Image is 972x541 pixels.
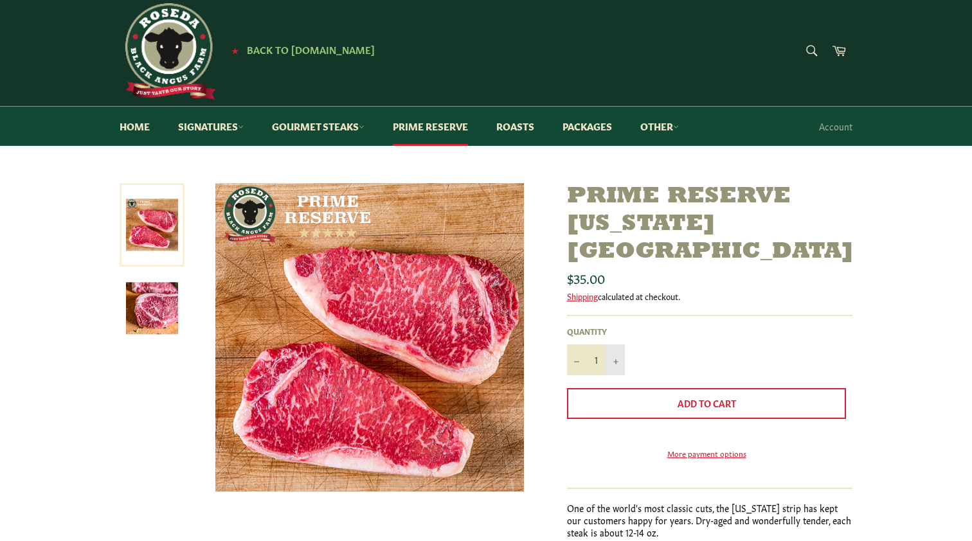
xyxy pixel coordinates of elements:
h1: Prime Reserve [US_STATE][GEOGRAPHIC_DATA] [567,183,852,267]
span: $35.00 [567,269,605,287]
button: Add to Cart [567,388,846,419]
a: Prime Reserve [380,107,481,146]
a: More payment options [567,448,846,459]
a: Signatures [165,107,256,146]
span: Back to [DOMAIN_NAME] [247,42,375,56]
a: Shipping [567,290,598,302]
button: Increase item quantity by one [606,344,625,375]
img: Roseda Beef [120,3,216,100]
button: Reduce item quantity by one [567,344,586,375]
label: Quantity [567,326,625,337]
div: calculated at checkout. [567,290,852,302]
a: Packages [550,107,625,146]
span: Add to Cart [678,396,736,409]
a: ★ Back to [DOMAIN_NAME] [225,45,375,55]
img: Prime Reserve New York Strip [215,183,524,492]
a: Roasts [483,107,547,146]
a: Gourmet Steaks [259,107,377,146]
a: Account [813,107,859,145]
a: Home [107,107,163,146]
a: Other [627,107,692,146]
p: One of the world's most classic cuts, the [US_STATE] strip has kept our customers happy for years... [567,502,852,539]
span: ★ [231,45,239,55]
img: Prime Reserve New York Strip [126,282,178,334]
